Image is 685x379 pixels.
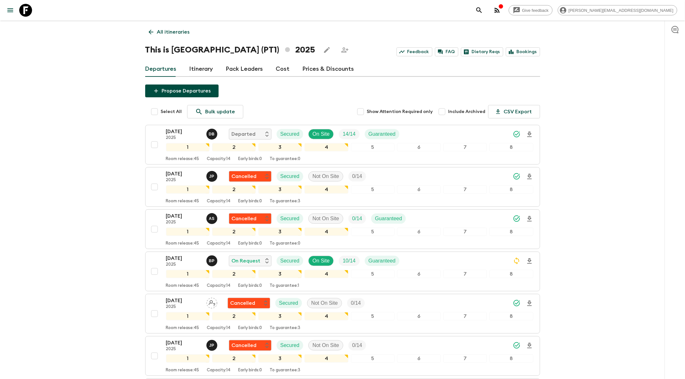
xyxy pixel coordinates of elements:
[258,143,302,151] div: 3
[307,298,342,308] div: Not On Site
[229,213,271,224] div: Flash Pack cancellation
[565,8,677,13] span: [PERSON_NAME][EMAIL_ADDRESS][DOMAIN_NAME]
[558,5,677,15] div: [PERSON_NAME][EMAIL_ADDRESS][DOMAIN_NAME]
[506,47,540,56] a: Bookings
[166,220,201,225] p: 2025
[280,130,300,138] p: Secured
[166,135,201,141] p: 2025
[187,105,243,118] a: Bulk update
[351,185,395,194] div: 5
[397,354,441,363] div: 6
[207,326,231,331] p: Capacity: 14
[226,61,263,77] a: Pack Leaders
[145,125,540,165] button: [DATE]2025Diana BedoyaDepartedSecuredOn SiteTrip FillGuaranteed12345678Room release:45Capacity:14...
[166,199,199,204] p: Room release: 45
[145,294,540,334] button: [DATE]2025Assign pack leaderFlash Pack cancellationSecuredNot On SiteTrip Fill12345678Room releas...
[489,185,533,194] div: 8
[308,129,334,139] div: On Site
[232,173,257,180] p: Cancelled
[351,270,395,278] div: 5
[229,171,271,182] div: Flash Pack cancellation
[189,61,213,77] a: Itinerary
[270,157,301,162] p: To guarantee: 0
[228,298,270,309] div: Flash Pack cancellation
[443,354,487,363] div: 7
[209,343,214,348] p: J P
[339,256,359,266] div: Trip Fill
[166,241,199,246] p: Room release: 45
[443,143,487,151] div: 7
[313,130,330,138] p: On Site
[305,312,348,320] div: 4
[348,214,366,224] div: Trip Fill
[526,215,533,223] svg: Download Onboarding
[277,214,304,224] div: Secured
[145,44,315,56] h1: This is [GEOGRAPHIC_DATA] (PT1) 2025
[166,228,210,236] div: 1
[277,340,304,351] div: Secured
[145,252,540,291] button: [DATE]2025Beatriz PestanaOn RequestSecuredOn SiteTrip FillGuaranteed12345678Room release:45Capaci...
[397,228,441,236] div: 6
[238,326,262,331] p: Early birds: 0
[238,283,262,288] p: Early birds: 0
[338,44,351,56] span: Share this itinerary
[351,143,395,151] div: 5
[489,143,533,151] div: 8
[321,44,333,56] button: Edit this itinerary
[166,270,210,278] div: 1
[166,368,199,373] p: Room release: 45
[232,215,257,222] p: Cancelled
[279,299,298,307] p: Secured
[513,130,521,138] svg: Synced Successfully
[526,257,533,265] svg: Download Onboarding
[489,228,533,236] div: 8
[207,241,231,246] p: Capacity: 14
[166,170,201,178] p: [DATE]
[207,199,231,204] p: Capacity: 14
[280,257,300,265] p: Secured
[270,326,301,331] p: To guarantee: 3
[276,61,290,77] a: Cost
[238,241,262,246] p: Early birds: 0
[166,312,210,320] div: 1
[145,26,193,38] a: All itineraries
[526,300,533,307] svg: Download Onboarding
[258,312,302,320] div: 3
[209,258,215,263] p: B P
[519,8,552,13] span: Give feedback
[258,185,302,194] div: 3
[145,336,540,376] button: [DATE]2025Josefina PaezFlash Pack cancellationSecuredNot On SiteTrip Fill12345678Room release:45C...
[207,368,231,373] p: Capacity: 14
[461,47,503,56] a: Dietary Reqs
[212,185,256,194] div: 2
[313,257,330,265] p: On Site
[347,298,365,308] div: Trip Fill
[166,304,201,310] p: 2025
[343,257,355,265] p: 10 / 14
[212,354,256,363] div: 2
[369,257,396,265] p: Guaranteed
[369,130,396,138] p: Guaranteed
[308,171,343,181] div: Not On Site
[166,347,201,352] p: 2025
[166,178,201,183] p: 2025
[513,257,521,265] svg: Sync Required - Changes detected
[232,257,261,265] p: On Request
[166,297,201,304] p: [DATE]
[270,241,301,246] p: To guarantee: 0
[238,368,262,373] p: Early birds: 0
[157,28,190,36] p: All itineraries
[308,340,343,351] div: Not On Site
[206,213,219,224] button: AS
[270,199,301,204] p: To guarantee: 3
[526,342,533,350] svg: Download Onboarding
[526,173,533,181] svg: Download Onboarding
[513,342,521,349] svg: Synced Successfully
[513,299,521,307] svg: Synced Successfully
[280,173,300,180] p: Secured
[351,228,395,236] div: 5
[166,157,199,162] p: Room release: 45
[206,342,219,347] span: Josefina Paez
[280,342,300,349] p: Secured
[311,299,338,307] p: Not On Site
